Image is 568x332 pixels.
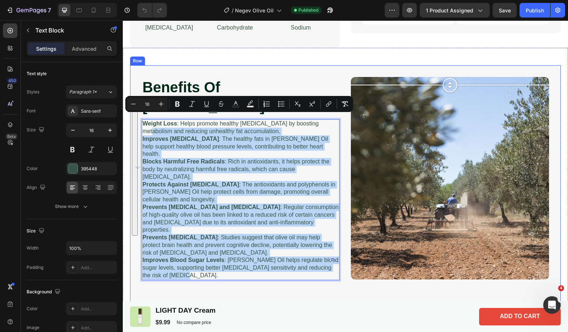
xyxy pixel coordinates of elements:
[27,245,39,251] div: Width
[499,7,511,13] span: Save
[81,265,115,271] div: Add...
[125,96,353,112] div: Editor contextual toolbar
[27,324,39,331] div: Image
[27,125,46,135] div: Size
[298,7,318,13] span: Published
[81,108,115,115] div: Sans-serif
[35,26,97,35] p: Text Block
[232,7,234,14] span: /
[27,183,47,193] div: Align
[27,70,47,77] div: Text style
[27,200,117,213] button: Show more
[36,45,56,53] p: Settings
[48,6,51,15] p: 7
[426,7,473,14] span: 1 product assigned
[27,264,43,271] div: Padding
[66,85,117,99] button: Paragraph 1*
[69,89,97,95] span: Paragraph 1*
[27,108,36,114] div: Font
[27,287,62,297] div: Background
[7,78,17,84] div: 450
[123,20,568,332] iframe: To enrich screen reader interactions, please activate Accessibility in Grammarly extension settings
[520,3,550,18] button: Publish
[66,242,117,255] input: Auto
[27,305,38,312] div: Color
[5,134,17,139] div: Beta
[558,285,564,291] span: 4
[543,296,561,314] iframe: Intercom live chat
[526,7,544,14] div: Publish
[3,3,54,18] button: 7
[81,306,115,312] div: Add...
[377,292,417,300] p: Add to cart
[420,3,490,18] button: 1 product assigned
[27,89,39,95] div: Styles
[137,3,167,18] div: Undo/Redo
[235,7,274,14] span: Negev Olive Oil
[55,203,89,210] div: Show more
[493,3,517,18] button: Save
[356,287,438,305] a: Add to cart
[72,45,97,53] p: Advanced
[81,325,115,331] div: Add...
[81,166,115,172] div: 395448
[27,226,46,236] div: Size
[27,165,38,172] div: Color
